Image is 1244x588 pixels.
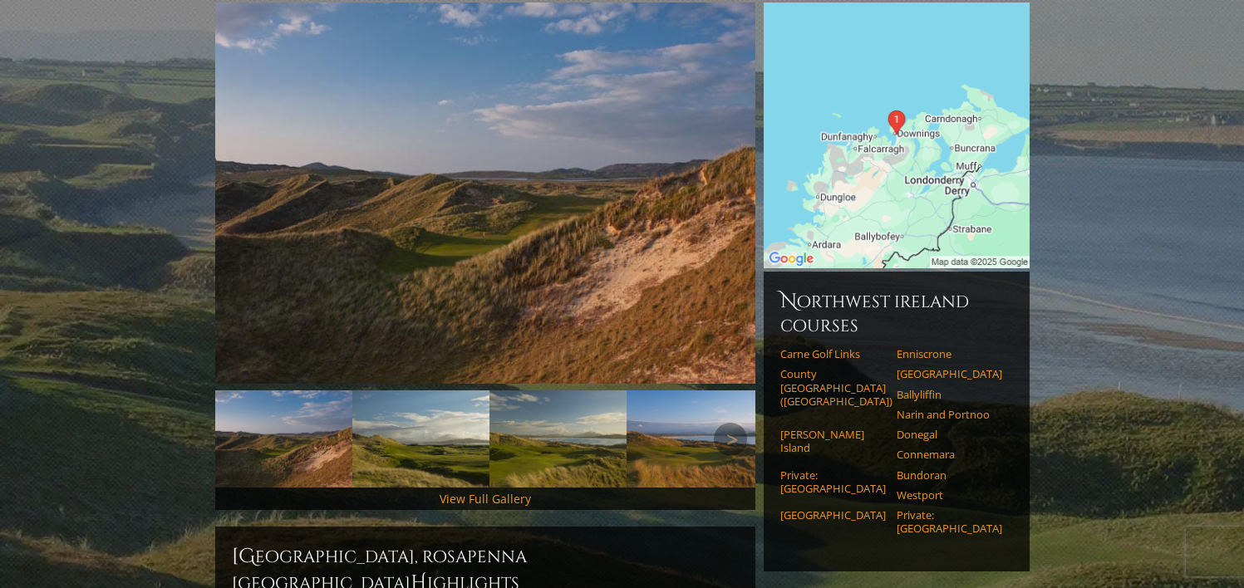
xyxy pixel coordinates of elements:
[440,491,531,507] a: View Full Gallery
[897,488,1002,502] a: Westport
[714,423,747,456] a: Next
[897,428,1002,441] a: Donegal
[897,388,1002,401] a: Ballyliffin
[897,367,1002,380] a: [GEOGRAPHIC_DATA]
[897,347,1002,360] a: Enniscrone
[897,448,1002,461] a: Connemara
[897,468,1002,482] a: Bundoran
[780,347,886,360] a: Carne Golf Links
[897,508,1002,536] a: Private: [GEOGRAPHIC_DATA]
[764,2,1030,268] img: Google Map of Rosapenna, F92 PN73, Co. Donegal, Ireland
[780,367,886,408] a: County [GEOGRAPHIC_DATA] ([GEOGRAPHIC_DATA])
[780,508,886,522] a: [GEOGRAPHIC_DATA]
[780,468,886,496] a: Private: [GEOGRAPHIC_DATA]
[897,408,1002,421] a: Narin and Portnoo
[780,288,1013,337] h6: Northwest Ireland Courses
[780,428,886,455] a: [PERSON_NAME] Island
